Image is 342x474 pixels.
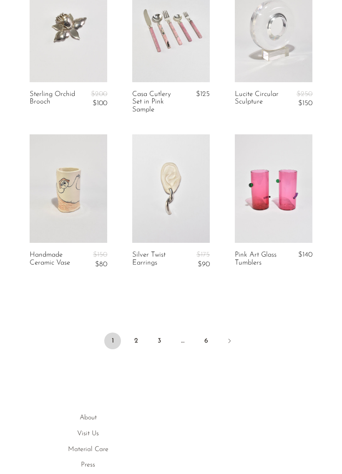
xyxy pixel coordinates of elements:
[81,461,95,468] a: Press
[77,430,99,437] a: Visit Us
[298,100,312,107] span: $150
[298,251,312,258] span: $140
[128,333,144,349] a: 2
[198,261,210,268] span: $90
[174,333,191,349] span: …
[221,333,238,351] a: Next
[196,251,210,258] span: $175
[91,91,107,98] span: $200
[95,261,107,268] span: $80
[151,333,168,349] a: 3
[196,91,210,98] span: $125
[80,414,97,421] a: About
[30,91,79,108] a: Sterling Orchid Brooch
[93,100,107,107] span: $100
[68,446,108,453] a: Material Care
[198,333,214,349] a: 6
[30,251,79,268] a: Handmade Ceramic Vase
[132,91,181,113] a: Casa Cutlery Set in Pink Sample
[235,91,284,108] a: Lucite Circular Sculpture
[132,251,181,268] a: Silver Twist Earrings
[235,251,284,267] a: Pink Art Glass Tumblers
[104,333,121,349] span: 1
[297,91,312,98] span: $250
[93,251,107,258] span: $150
